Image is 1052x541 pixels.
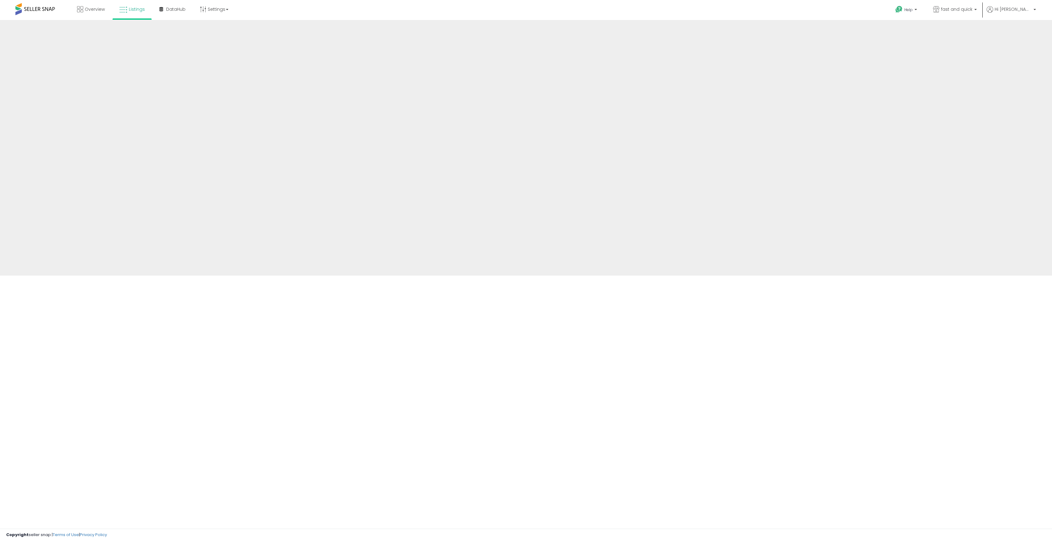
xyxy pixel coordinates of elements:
[890,1,923,20] a: Help
[85,6,105,12] span: Overview
[987,6,1036,20] a: Hi [PERSON_NAME]
[129,6,145,12] span: Listings
[895,6,903,13] i: Get Help
[941,6,972,12] span: fast and quick
[904,7,913,12] span: Help
[995,6,1032,12] span: Hi [PERSON_NAME]
[166,6,186,12] span: DataHub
